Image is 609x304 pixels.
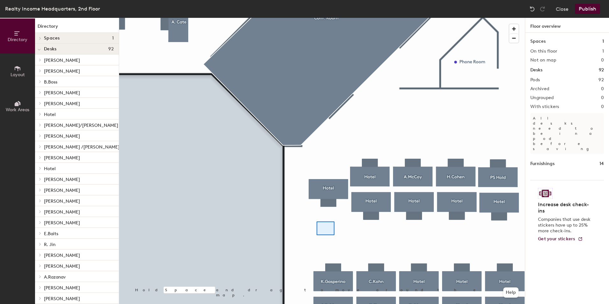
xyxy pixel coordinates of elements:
[530,67,542,74] h1: Desks
[601,95,604,100] h2: 0
[44,101,80,106] span: [PERSON_NAME]
[108,47,114,52] span: 92
[5,5,100,13] div: Realty Income Headquarters, 2nd Floor
[538,188,553,199] img: Sticker logo
[601,104,604,109] h2: 0
[529,6,535,12] img: Undo
[538,236,575,242] span: Get your stickers
[44,155,80,161] span: [PERSON_NAME]
[44,296,80,301] span: [PERSON_NAME]
[11,72,25,77] span: Layout
[44,69,80,74] span: [PERSON_NAME]
[503,287,519,298] button: Help
[44,47,56,52] span: Desks
[530,104,559,109] h2: With stickers
[44,264,80,269] span: [PERSON_NAME]
[44,166,56,171] span: Hotel
[525,18,609,33] h1: Floor overview
[530,86,549,91] h2: Archived
[599,67,604,74] h1: 92
[112,36,114,41] span: 1
[44,36,60,41] span: Spaces
[44,123,118,128] span: [PERSON_NAME]/[PERSON_NAME]
[601,58,604,63] h2: 0
[538,236,583,242] a: Get your stickers
[556,4,569,14] button: Close
[44,285,80,291] span: [PERSON_NAME]
[8,37,27,42] span: Directory
[530,113,604,154] p: All desks need to be in a pod before saving
[530,95,554,100] h2: Ungrouped
[530,38,546,45] h1: Spaces
[538,201,592,214] h4: Increase desk check-ins
[598,77,604,83] h2: 92
[35,23,119,33] h1: Directory
[602,49,604,54] h2: 1
[602,38,604,45] h1: 1
[601,86,604,91] h2: 0
[44,112,56,117] span: Hotel
[44,188,80,193] span: [PERSON_NAME]
[530,49,557,54] h2: On this floor
[575,4,600,14] button: Publish
[44,209,80,215] span: [PERSON_NAME]
[44,58,80,63] span: [PERSON_NAME]
[530,77,540,83] h2: Pods
[44,134,80,139] span: [PERSON_NAME]
[599,160,604,167] h1: 14
[44,253,80,258] span: [PERSON_NAME]
[44,220,80,226] span: [PERSON_NAME]
[44,79,57,85] span: B.Boss
[44,90,80,96] span: [PERSON_NAME]
[530,58,556,63] h2: Not on map
[6,107,29,112] span: Work Areas
[44,274,66,280] span: A.Razanav
[44,242,55,247] span: R. Jin
[44,144,119,150] span: [PERSON_NAME] /[PERSON_NAME]
[530,160,555,167] h1: Furnishings
[538,217,592,234] p: Companies that use desk stickers have up to 25% more check-ins.
[44,199,80,204] span: [PERSON_NAME]
[44,231,58,236] span: E.Baits
[44,177,80,182] span: [PERSON_NAME]
[539,6,546,12] img: Redo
